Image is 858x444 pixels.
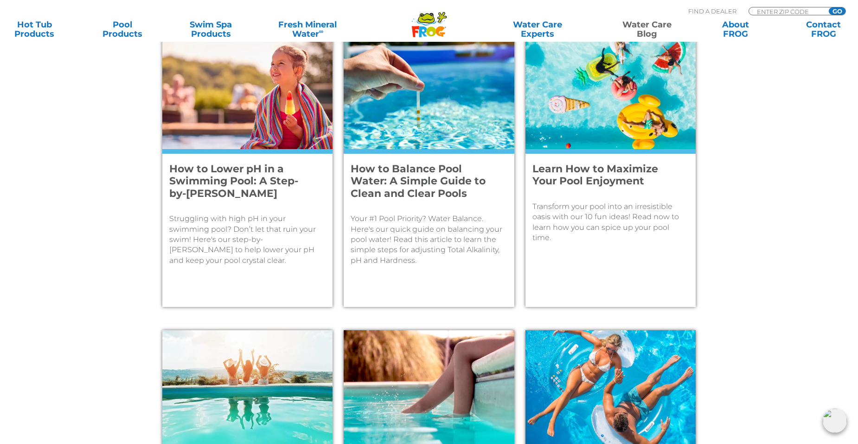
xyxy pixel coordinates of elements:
[525,30,696,149] img: 5 People sit on various pool floaties in an overhead shot of an outdoor pool
[169,163,313,200] h4: How to Lower pH in a Swimming Pool: A Step-by-[PERSON_NAME]
[829,7,845,15] input: GO
[344,30,514,307] a: A man's hand dips a test strip into an above=ground pool's water.How to Balance Pool Water: A Sim...
[169,214,326,266] p: Struggling with high pH in your swimming pool? Don’t let that ruin your swim! Here's our step-by-...
[162,30,333,307] a: A young girl enjoys a colorful popsicle while she sits on the edge of an outdoor pool. She is wra...
[351,214,507,266] p: Your #1 Pool Priority? Water Balance. Here's our quick guide on balancing your pool water! Read t...
[482,20,594,39] a: Water CareExperts
[319,27,324,35] sup: ∞
[701,20,770,39] a: AboutFROG
[532,163,676,188] h4: Learn How to Maximize Your Pool Enjoyment
[688,7,736,15] p: Find A Dealer
[789,20,858,39] a: ContactFROG
[344,30,514,149] img: A man's hand dips a test strip into an above=ground pool's water.
[265,20,351,39] a: Fresh MineralWater∞
[351,163,494,200] h4: How to Balance Pool Water: A Simple Guide to Clean and Clear Pools
[823,409,847,433] img: openIcon
[88,20,157,39] a: PoolProducts
[756,7,819,15] input: Zip Code Form
[177,20,245,39] a: Swim SpaProducts
[613,20,681,39] a: Water CareBlog
[162,30,333,149] img: A young girl enjoys a colorful popsicle while she sits on the edge of an outdoor pool. She is wra...
[532,202,689,243] p: Transform your pool into an irresistible oasis with our 10 fun ideas! Read now to learn how you c...
[525,30,696,307] a: 5 People sit on various pool floaties in an overhead shot of an outdoor poolLearn How to Maximize...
